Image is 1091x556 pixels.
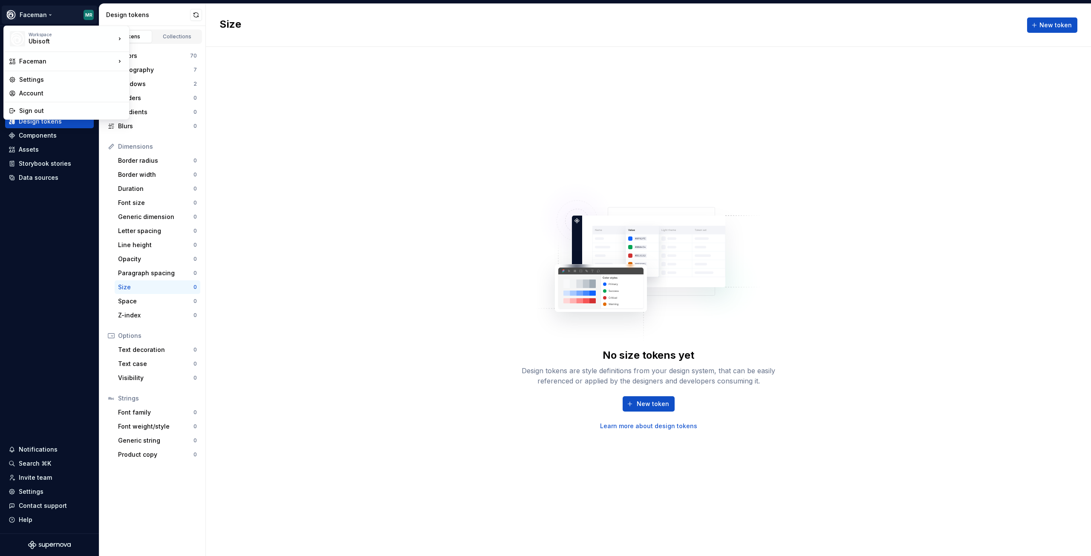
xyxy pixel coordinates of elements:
div: Settings [19,75,124,84]
div: Account [19,89,124,98]
div: Sign out [19,107,124,115]
div: Ubisoft [29,37,101,46]
img: 87d06435-c97f-426c-aa5d-5eb8acd3d8b3.png [10,31,25,46]
div: Workspace [29,32,115,37]
div: Faceman [19,57,115,66]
